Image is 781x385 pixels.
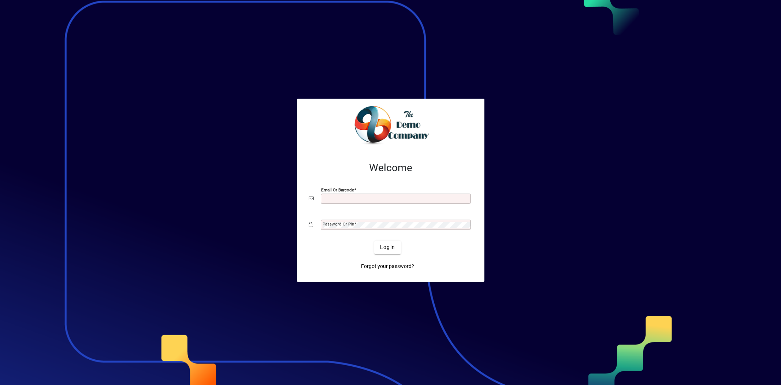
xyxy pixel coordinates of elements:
a: Forgot your password? [358,260,417,273]
span: Login [380,243,395,251]
h2: Welcome [309,162,473,174]
button: Login [374,241,401,254]
mat-label: Email or Barcode [321,187,354,192]
mat-label: Password or Pin [323,221,354,227]
span: Forgot your password? [361,263,414,270]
